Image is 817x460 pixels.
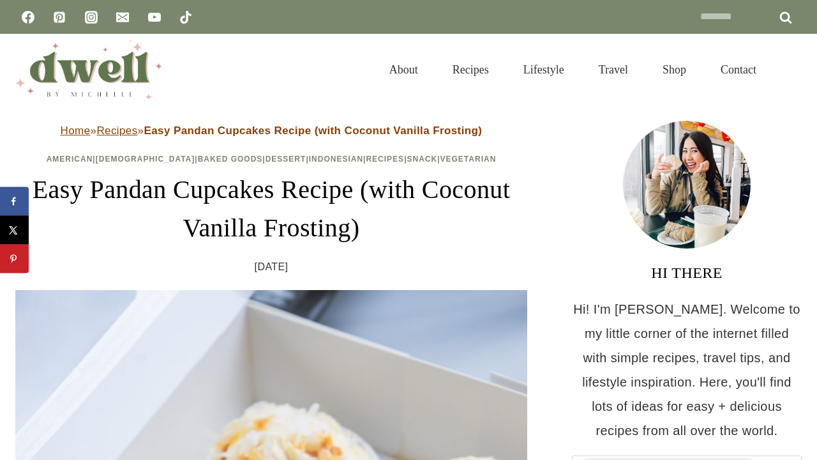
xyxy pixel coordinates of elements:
a: About [372,47,435,92]
nav: Primary Navigation [372,47,774,92]
a: Indonesian [309,155,363,164]
a: Lifestyle [506,47,581,92]
a: Recipes [435,47,506,92]
a: Pinterest [47,4,72,30]
a: Email [110,4,135,30]
h1: Easy Pandan Cupcakes Recipe (with Coconut Vanilla Frosting) [15,171,527,247]
a: Recipes [96,125,137,137]
a: Home [61,125,91,137]
p: Hi! I'm [PERSON_NAME]. Welcome to my little corner of the internet filled with simple recipes, tr... [572,297,802,443]
a: Recipes [366,155,404,164]
a: TikTok [173,4,199,30]
button: View Search Form [780,59,802,80]
a: Dessert [266,155,306,164]
span: | | | | | | | [47,155,497,164]
a: YouTube [142,4,167,30]
time: [DATE] [255,257,289,277]
a: Travel [581,47,645,92]
a: [DEMOGRAPHIC_DATA] [96,155,195,164]
a: Snack [407,155,437,164]
span: » » [61,125,483,137]
a: Baked Goods [198,155,263,164]
strong: Easy Pandan Cupcakes Recipe (with Coconut Vanilla Frosting) [144,125,482,137]
a: Vegetarian [440,155,497,164]
a: Shop [645,47,703,92]
h3: HI THERE [572,261,802,284]
a: Facebook [15,4,41,30]
a: American [47,155,93,164]
a: Contact [703,47,774,92]
a: Instagram [79,4,104,30]
img: DWELL by michelle [15,40,162,99]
